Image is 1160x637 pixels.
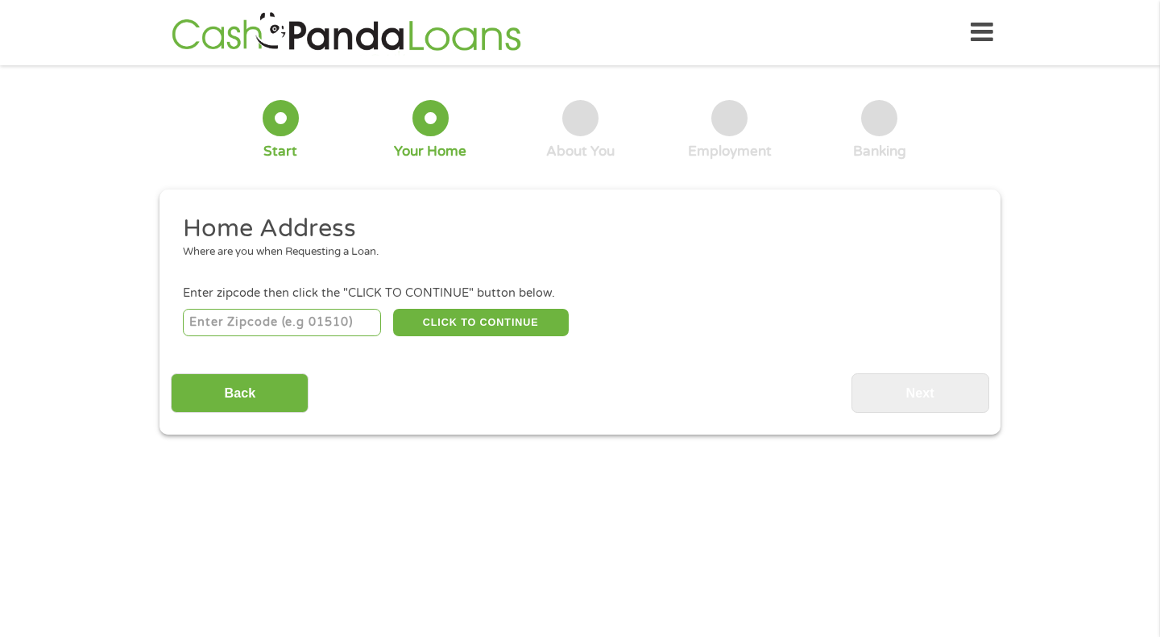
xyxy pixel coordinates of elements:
div: About You [546,143,615,160]
div: Start [263,143,297,160]
div: Employment [688,143,772,160]
div: Your Home [394,143,466,160]
input: Back [171,373,309,413]
button: CLICK TO CONTINUE [393,309,569,336]
div: Where are you when Requesting a Loan. [183,244,966,260]
img: GetLoanNow Logo [167,10,526,56]
input: Enter Zipcode (e.g 01510) [183,309,382,336]
h2: Home Address [183,213,966,245]
div: Enter zipcode then click the "CLICK TO CONTINUE" button below. [183,285,977,302]
div: Banking [853,143,906,160]
input: Next [851,373,989,413]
